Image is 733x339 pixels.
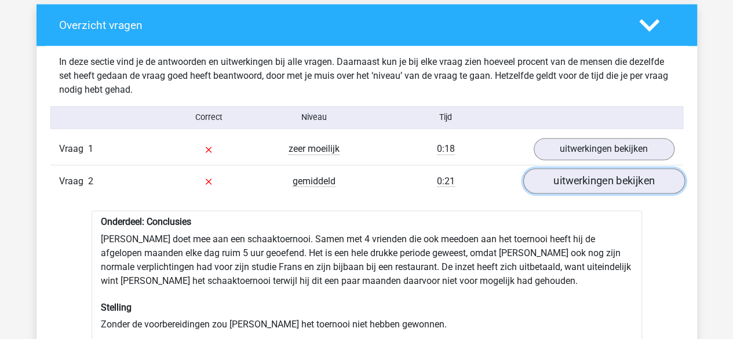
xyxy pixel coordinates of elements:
div: Niveau [261,111,367,123]
span: 0:18 [437,143,455,155]
span: 0:21 [437,175,455,187]
div: Tijd [366,111,524,123]
h6: Onderdeel: Conclusies [101,216,633,227]
span: zeer moeilijk [289,143,340,155]
span: 2 [88,175,93,186]
span: 1 [88,143,93,154]
span: gemiddeld [293,175,335,187]
a: uitwerkingen bekijken [523,169,684,194]
div: In deze sectie vind je de antwoorden en uitwerkingen bij alle vragen. Daarnaast kun je bij elke v... [50,55,683,97]
span: Vraag [59,174,88,188]
span: Vraag [59,142,88,156]
h4: Overzicht vragen [59,19,622,32]
a: uitwerkingen bekijken [534,138,674,160]
h6: Stelling [101,301,633,312]
div: Correct [156,111,261,123]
